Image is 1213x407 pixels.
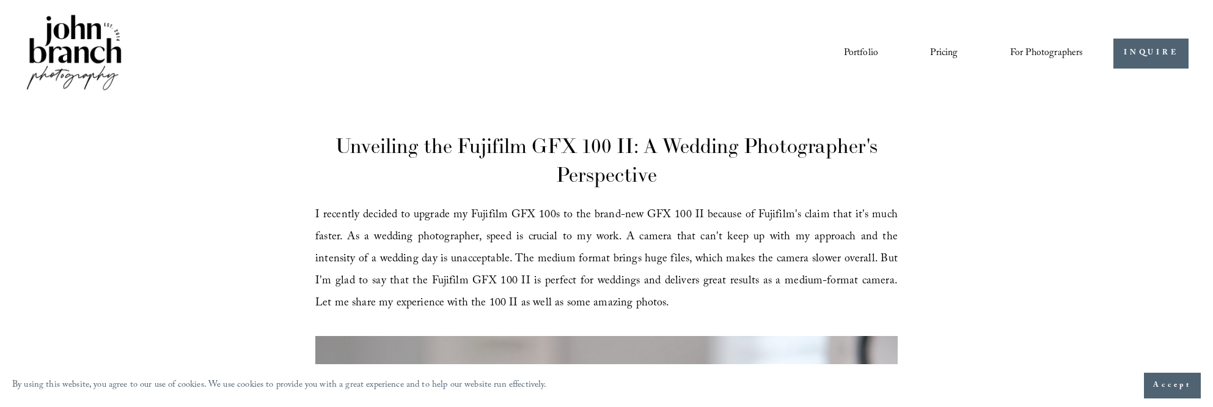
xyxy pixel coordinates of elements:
[315,132,898,189] h1: Unveiling the Fujifilm GFX 100 II: A Wedding Photographer's Perspective
[12,377,547,395] p: By using this website, you agree to our use of cookies. We use cookies to provide you with a grea...
[315,206,898,313] span: I recently decided to upgrade my Fujifilm GFX 100s to the brand-new GFX 100 II because of Fujifil...
[1113,39,1189,69] a: INQUIRE
[1144,373,1201,398] button: Accept
[844,43,878,64] a: Portfolio
[930,43,958,64] a: Pricing
[24,12,123,95] img: John Branch IV Photography
[1010,43,1083,64] a: folder dropdown
[1010,44,1083,63] span: For Photographers
[1153,379,1192,392] span: Accept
